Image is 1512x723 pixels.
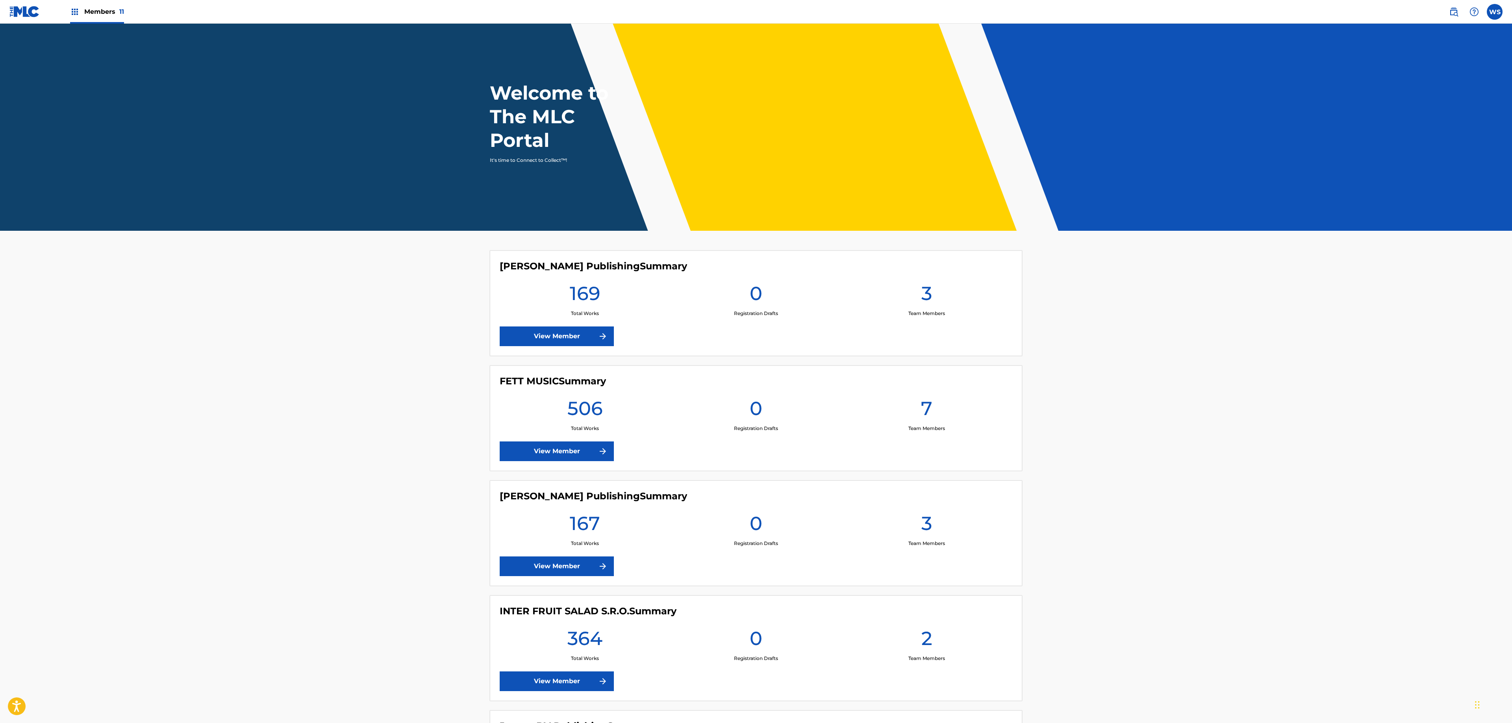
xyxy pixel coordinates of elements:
p: Team Members [908,540,945,547]
div: User Menu [1487,4,1503,20]
p: Registration Drafts [734,540,778,547]
img: MLC Logo [9,6,40,17]
h1: 0 [750,282,762,310]
p: Total Works [571,425,599,432]
p: Total Works [571,310,599,317]
p: Team Members [908,655,945,662]
p: Total Works [571,540,599,547]
img: Top Rightsholders [70,7,80,17]
h1: 167 [570,512,600,540]
img: f7272a7cc735f4ea7f67.svg [598,562,608,571]
img: help [1469,7,1479,17]
h1: 0 [750,512,762,540]
a: View Member [500,671,614,691]
span: 11 [119,8,124,15]
h1: 3 [921,512,932,540]
span: Members [84,7,124,16]
img: f7272a7cc735f4ea7f67.svg [598,677,608,686]
h1: 0 [750,397,762,425]
h1: 506 [567,397,603,425]
h1: Welcome to The MLC Portal [490,81,637,152]
p: Registration Drafts [734,655,778,662]
h1: 3 [921,282,932,310]
div: Drag [1475,693,1480,717]
p: Total Works [571,655,599,662]
h1: 2 [921,627,932,655]
a: Public Search [1446,4,1462,20]
img: search [1449,7,1458,17]
img: f7272a7cc735f4ea7f67.svg [598,447,608,456]
a: View Member [500,326,614,346]
h1: 364 [567,627,602,655]
img: f7272a7cc735f4ea7f67.svg [598,332,608,341]
h1: 0 [750,627,762,655]
h4: Florian Mohr Publishing [500,490,687,502]
p: Registration Drafts [734,310,778,317]
p: Team Members [908,425,945,432]
iframe: Chat Widget [1473,685,1512,723]
p: It's time to Connect to Collect™! [490,157,626,164]
p: Registration Drafts [734,425,778,432]
a: View Member [500,556,614,576]
h1: 7 [921,397,932,425]
h4: FETT MUSIC [500,375,606,387]
div: Help [1466,4,1482,20]
h4: INTER FRUIT SALAD S.R.O. [500,605,676,617]
p: Team Members [908,310,945,317]
a: View Member [500,441,614,461]
h4: Deniz Cengizler Publishing [500,260,687,272]
h1: 169 [570,282,600,310]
